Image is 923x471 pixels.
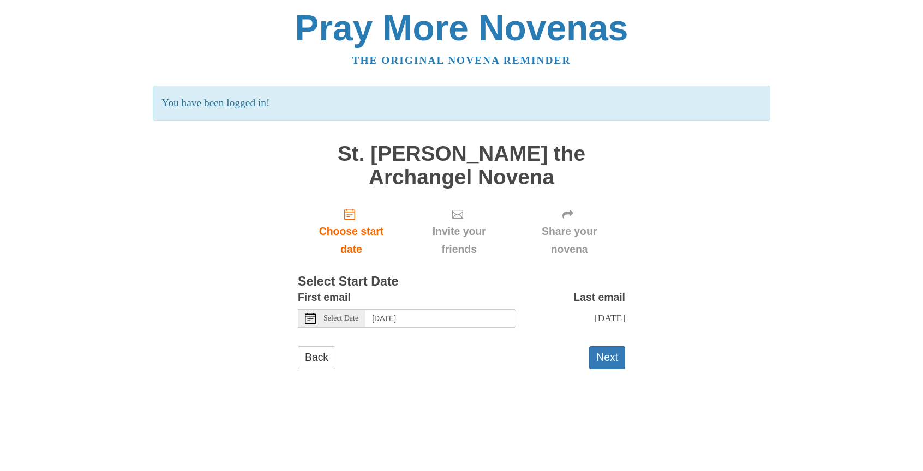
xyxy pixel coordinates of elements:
[595,312,625,323] span: [DATE]
[153,86,770,121] p: You have been logged in!
[298,346,335,369] a: Back
[416,222,502,258] span: Invite your friends
[589,346,625,369] button: Next
[524,222,614,258] span: Share your novena
[323,315,358,322] span: Select Date
[352,55,571,66] a: The original novena reminder
[309,222,394,258] span: Choose start date
[298,142,625,189] h1: St. [PERSON_NAME] the Archangel Novena
[295,8,628,48] a: Pray More Novenas
[405,200,513,264] div: Click "Next" to confirm your start date first.
[513,200,625,264] div: Click "Next" to confirm your start date first.
[298,200,405,264] a: Choose start date
[298,288,351,306] label: First email
[573,288,625,306] label: Last email
[298,275,625,289] h3: Select Start Date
